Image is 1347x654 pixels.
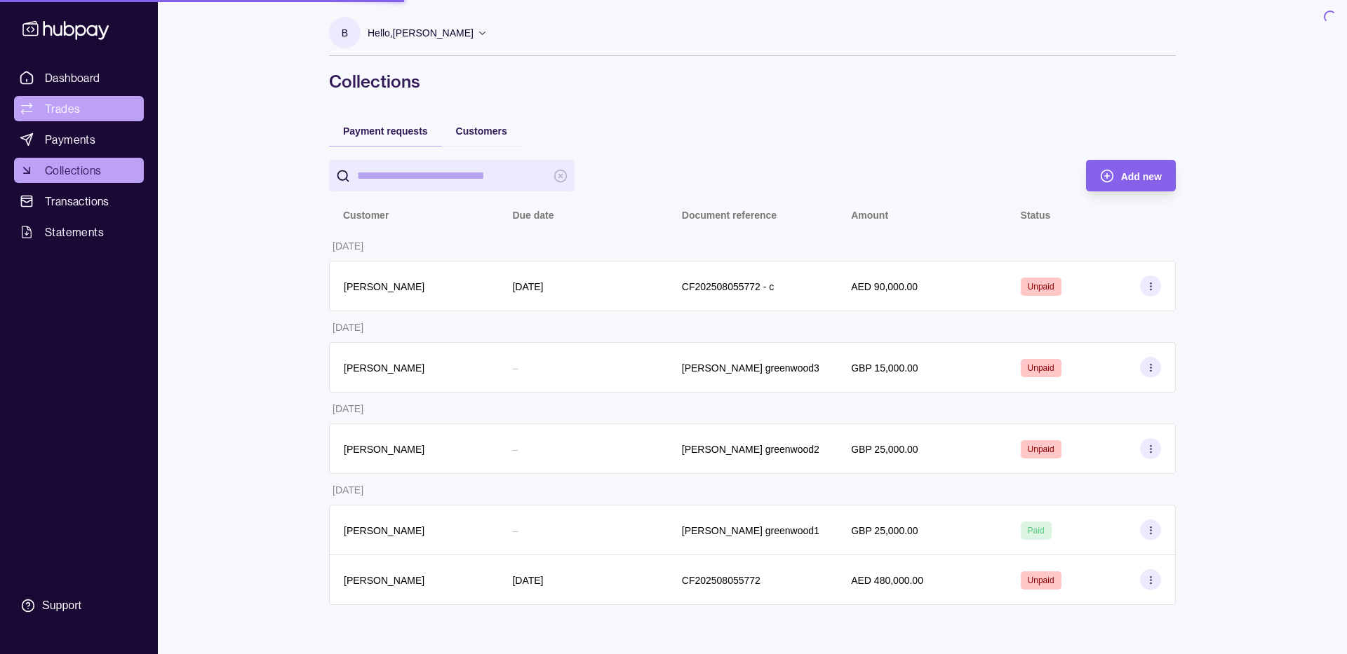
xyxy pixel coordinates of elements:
[512,362,518,374] p: –
[14,127,144,152] a: Payments
[344,362,424,374] p: [PERSON_NAME]
[333,322,363,333] p: [DATE]
[512,210,554,221] p: Due date
[682,575,760,586] p: CF202508055772
[333,484,363,496] p: [DATE]
[45,131,95,148] span: Payments
[14,96,144,121] a: Trades
[333,240,363,252] p: [DATE]
[512,525,518,536] p: –
[682,210,777,221] p: Document reference
[343,210,389,221] p: Customer
[1021,210,1051,221] p: Status
[344,525,424,536] p: [PERSON_NAME]
[851,362,918,374] p: GBP 15,000.00
[1028,282,1054,292] span: Unpaid
[512,281,543,292] p: [DATE]
[333,403,363,414] p: [DATE]
[14,65,144,90] a: Dashboard
[14,591,144,620] a: Support
[512,575,543,586] p: [DATE]
[45,100,80,117] span: Trades
[851,575,923,586] p: AED 480,000.00
[368,25,474,41] p: Hello, [PERSON_NAME]
[1028,363,1054,373] span: Unpaid
[1121,171,1162,182] span: Add new
[45,162,101,179] span: Collections
[42,598,81,613] div: Support
[329,70,1176,93] h1: Collections
[682,444,819,455] p: [PERSON_NAME] greenwood2
[344,575,424,586] p: [PERSON_NAME]
[1086,160,1176,191] button: Add new
[851,210,888,221] p: Amount
[357,160,547,191] input: search
[342,25,348,41] p: B
[1028,526,1045,536] span: Paid
[682,281,775,292] p: CF202508055772 - c
[344,281,424,292] p: [PERSON_NAME]
[45,193,109,210] span: Transactions
[851,281,918,292] p: AED 90,000.00
[14,158,144,183] a: Collections
[456,125,507,137] span: Customers
[851,525,918,536] p: GBP 25,000.00
[682,525,819,536] p: [PERSON_NAME] greenwood1
[45,224,104,240] span: Statements
[1028,575,1054,585] span: Unpaid
[14,189,144,214] a: Transactions
[343,125,428,137] span: Payment requests
[45,69,100,86] span: Dashboard
[1028,444,1054,454] span: Unpaid
[14,219,144,245] a: Statements
[512,444,518,455] p: –
[682,362,819,374] p: [PERSON_NAME] greenwood3
[344,444,424,455] p: [PERSON_NAME]
[851,444,918,455] p: GBP 25,000.00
